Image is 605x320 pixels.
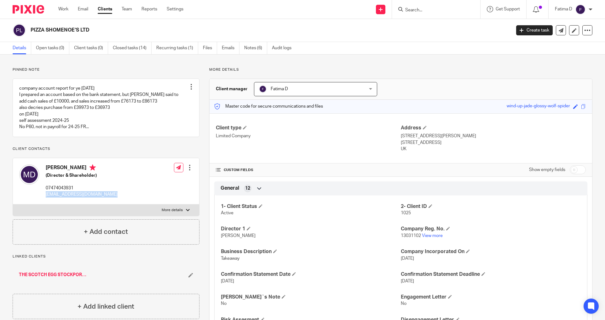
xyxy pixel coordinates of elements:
[259,85,267,93] img: svg%3E
[575,4,585,15] img: svg%3E
[272,42,296,54] a: Audit logs
[529,167,565,173] label: Show empty fields
[162,208,183,213] p: More details
[122,6,132,12] a: Team
[222,42,239,54] a: Emails
[401,256,414,261] span: [DATE]
[401,125,586,131] h4: Address
[555,6,572,12] p: Fatima D
[496,7,520,11] span: Get Support
[401,211,411,215] span: 1025
[203,42,217,54] a: Files
[209,67,592,72] p: More details
[401,279,414,283] span: [DATE]
[221,185,239,192] span: General
[401,226,581,232] h4: Company Reg. No.
[19,272,89,278] a: THE SCOTCH EGG STOCKPORT Ltd
[13,24,26,37] img: svg%3E
[46,164,118,172] h4: [PERSON_NAME]
[167,6,183,12] a: Settings
[221,248,401,255] h4: Business Description
[13,42,31,54] a: Details
[156,42,198,54] a: Recurring tasks (1)
[507,103,570,110] div: wind-up-jade-glossy-wolf-spider
[221,301,227,306] span: No
[401,248,581,255] h4: Company Incorporated On
[216,125,401,131] h4: Client type
[84,227,128,237] h4: + Add contact
[401,146,586,152] p: UK
[271,87,288,91] span: Fatima D
[78,6,88,12] a: Email
[214,103,323,110] p: Master code for secure communications and files
[221,226,401,232] h4: Director 1
[401,133,586,139] p: [STREET_ADDRESS][PERSON_NAME]
[13,146,199,151] p: Client contacts
[89,164,96,171] i: Primary
[216,168,401,173] h4: CUSTOM FIELDS
[401,139,586,146] p: [STREET_ADDRESS]
[221,256,239,261] span: Takeaway
[78,302,134,311] h4: + Add linked client
[516,25,553,35] a: Create task
[401,301,406,306] span: No
[58,6,68,12] a: Work
[46,185,118,191] p: 07474043931
[13,67,199,72] p: Pinned note
[141,6,157,12] a: Reports
[98,6,112,12] a: Clients
[31,27,412,33] h2: PIZZA SHOMENOE‘S LTD
[221,211,233,215] span: Active
[36,42,69,54] a: Open tasks (0)
[221,279,234,283] span: [DATE]
[46,191,118,198] p: [EMAIL_ADDRESS][DOMAIN_NAME]
[422,234,443,238] a: View more
[216,133,401,139] p: Limited Company
[221,234,256,238] span: [PERSON_NAME]
[74,42,108,54] a: Client tasks (0)
[401,294,581,300] h4: Engagement Letter
[401,234,421,238] span: 13031102
[113,42,152,54] a: Closed tasks (14)
[245,185,250,192] span: 12
[19,164,39,185] img: svg%3E
[405,8,461,13] input: Search
[13,5,44,14] img: Pixie
[401,271,581,278] h4: Confirmation Statement Deadline
[221,203,401,210] h4: 1- Client Status
[13,254,199,259] p: Linked clients
[244,42,267,54] a: Notes (6)
[46,172,118,179] h5: (Director & Shareholder)
[221,271,401,278] h4: Confirmation Statement Date
[221,294,401,300] h4: [PERSON_NAME]`s Note
[401,203,581,210] h4: 2- Client ID
[216,86,248,92] h3: Client manager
